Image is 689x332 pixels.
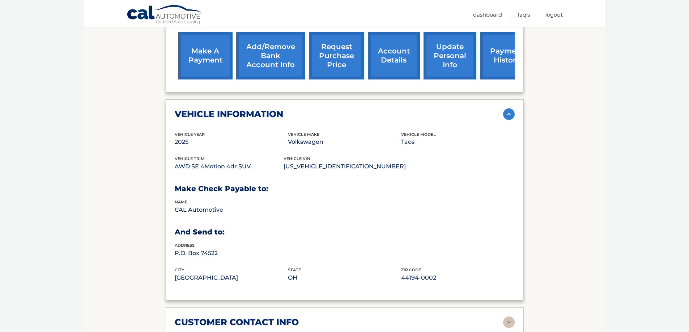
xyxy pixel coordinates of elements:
[175,109,283,120] h2: vehicle information
[288,132,319,137] span: vehicle make
[288,137,401,147] p: Volkswagen
[175,273,288,283] p: [GEOGRAPHIC_DATA]
[518,9,530,21] a: FAQ's
[175,199,187,204] span: name
[175,267,184,272] span: city
[175,161,284,172] p: AWD SE 4Motion 4dr SUV
[401,273,514,283] p: 44194-0002
[175,205,288,215] p: CAL Automotive
[545,9,563,21] a: Logout
[401,132,436,137] span: vehicle model
[288,267,301,272] span: state
[288,273,401,283] p: OH
[480,32,534,79] a: payment history
[401,137,514,147] p: Taos
[175,137,288,147] p: 2025
[175,248,288,258] p: P.O. Box 74522
[178,32,233,79] a: make a payment
[424,32,476,79] a: update personal info
[368,32,420,79] a: account details
[175,184,515,193] h3: Make Check Payable to:
[284,161,406,172] p: [US_VEHICLE_IDENTIFICATION_NUMBER]
[503,316,515,328] img: accordion-rest.svg
[175,243,195,248] span: address
[236,32,305,79] a: Add/Remove bank account info
[175,156,205,161] span: vehicle trim
[175,317,299,328] h2: customer contact info
[401,267,421,272] span: zip code
[284,156,310,161] span: vehicle vin
[127,5,203,26] a: Cal Automotive
[175,132,205,137] span: vehicle Year
[473,9,502,21] a: Dashboard
[503,108,515,120] img: accordion-active.svg
[175,228,515,237] h3: And Send to:
[309,32,364,79] a: request purchase price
